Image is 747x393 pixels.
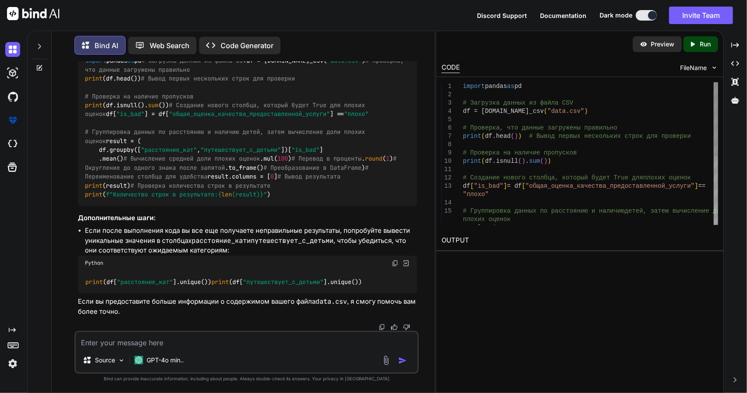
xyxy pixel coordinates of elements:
span: ( [481,158,485,165]
span: # Проверка на наличие пропусков [463,149,577,156]
div: 2 [442,91,452,99]
span: # Перевод в проценты [291,155,361,163]
img: settings [5,356,20,371]
span: 0 [270,173,274,181]
span: "data.csv" [547,108,584,115]
div: CODE [442,63,460,73]
span: len [221,190,232,198]
span: ) [544,158,547,165]
span: [ [522,182,525,189]
h2: OUTPUT [436,230,723,251]
span: print [463,158,481,165]
img: icon [398,356,407,365]
img: attachment [381,355,391,365]
span: 1 [386,155,389,163]
span: "путешествует_с_детьми" [200,146,281,154]
span: Dark mode [600,11,632,20]
span: df = [DOMAIN_NAME]_csv [463,108,544,115]
span: pandas [485,83,507,90]
span: ( [540,158,544,165]
span: # Проверка количества строк в результате [130,182,270,189]
div: 9 [442,149,452,157]
span: ) [522,158,525,165]
p: Preview [651,40,675,49]
p: Run [700,40,711,49]
span: == [698,182,705,189]
img: Pick Models [118,357,125,364]
li: Если после выполнения кода вы все еще получаете неправильные результаты, попробуйте вывести уника... [85,226,417,256]
h3: Дополнительные шаги: [78,213,417,223]
span: "is_bad" [474,182,503,189]
span: f"Количество строк в результате: " [106,190,267,198]
span: плохих оценок [643,174,691,181]
span: print [85,278,103,286]
span: "расстояние_кат" [117,278,173,286]
span: "общая_оценка_качества_предоставленной_услуги" [169,110,330,118]
span: "плохо" [463,191,489,198]
span: # Создание нового столбца, который будет True для [463,174,643,181]
div: 14 [442,199,452,207]
div: 11 [442,165,452,174]
img: premium [5,113,20,128]
span: print [85,74,102,82]
span: ( [518,158,522,165]
span: # Создание нового столбца, который будет True для плохих оценок [85,101,368,118]
div: 15 [442,207,452,215]
p: GPT-4o min.. [147,356,184,365]
span: # Проверка, что данные загружены правильно [463,124,617,131]
code: расстояние_кат [192,237,247,246]
img: Open in Browser [402,260,410,267]
code: путешествует_с_детьми [251,237,333,246]
span: # Вывод первых нескольких строк для проверки [141,74,295,82]
span: round [365,155,382,163]
img: dislike [403,324,410,331]
span: # Вывод результата [277,173,340,181]
span: плохих оценок [463,216,511,223]
span: ] [503,182,507,189]
span: Documentation [540,12,586,19]
span: = df [507,182,522,189]
img: copy [392,260,399,267]
span: "is_bad" [116,110,144,118]
span: # Группировка данных по расстоянию и наличию детей, затем вычисление доли плохих оценок [85,128,368,145]
img: darkChat [5,42,20,57]
span: . [526,158,529,165]
p: Если вы предоставите больше информации о содержимом вашего файла , я смогу помочь вам более точно. [78,297,417,317]
span: sum [529,158,540,165]
span: ( [481,133,485,140]
span: ) [547,158,551,165]
div: 7 [442,132,452,140]
span: ] [694,182,698,189]
div: 6 [442,124,452,132]
span: # Вычисление средней доли плохих оценок [123,155,260,163]
span: "общая_оценка_качества_предоставленной_услуги" [526,182,694,189]
span: print [85,190,102,198]
div: 12 [442,174,452,182]
span: Python [85,260,103,267]
span: ) [584,108,588,115]
span: Discord Support [477,12,527,19]
span: ) [514,133,518,140]
span: "путешествует_с_детьми" [243,278,323,286]
img: chevron down [711,64,718,71]
code: pandas pd df = [DOMAIN_NAME]_csv( ) (df.head()) (df.isnull(). ()) df[ ] = df[ ] == result = ( df.... [85,56,407,199]
span: print [85,101,102,109]
img: like [391,324,398,331]
span: # Группировка данных по расстоянию и наличию [463,207,625,214]
img: cloudideIcon [5,137,20,151]
span: df [463,182,470,189]
span: as [507,83,515,90]
p: Code Generator [221,40,274,51]
div: 4 [442,107,452,116]
code: (df[ ].unique()) (df[ ].unique()) [85,277,363,287]
span: # Проверка, что данные загружены правильно [85,56,407,73]
span: детей, затем вычисление доли [624,207,727,214]
span: # Вывод первых нескольких строк для проверки [529,133,691,140]
span: import [463,83,485,90]
button: Documentation [540,11,586,20]
img: preview [640,40,648,48]
span: # Проверка на наличие пропусков [85,92,193,100]
img: githubDark [5,89,20,104]
p: Source [95,356,115,365]
span: # Загрузка данных из файла CSV [463,99,573,106]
